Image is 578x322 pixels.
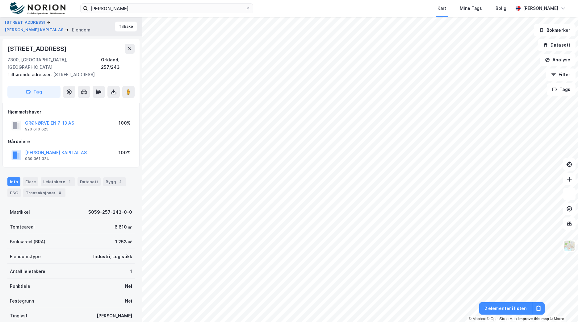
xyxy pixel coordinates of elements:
div: Festegrunn [10,297,34,305]
button: Tag [7,86,61,98]
div: Industri, Logistikk [93,253,132,260]
div: [PERSON_NAME] [523,5,558,12]
div: Kart [438,5,446,12]
div: Kontrollprogram for chat [547,292,578,322]
div: 100% [119,149,131,156]
div: Leietakere [41,177,75,186]
iframe: Chat Widget [547,292,578,322]
a: OpenStreetMap [487,317,517,321]
div: [PERSON_NAME] [97,312,132,320]
div: Tinglyst [10,312,27,320]
img: Z [563,240,575,252]
div: Tomteareal [10,223,35,231]
button: Analyse [540,54,576,66]
button: Tilbake [115,22,137,31]
div: ESG [7,188,21,197]
div: Mine Tags [460,5,482,12]
button: Datasett [538,39,576,51]
div: 5059-257-243-0-0 [88,208,132,216]
div: 1 [66,179,73,185]
div: Orkland, 257/243 [101,56,135,71]
div: 100% [119,119,131,127]
div: 7300, [GEOGRAPHIC_DATA], [GEOGRAPHIC_DATA] [7,56,101,71]
img: norion-logo.80e7a08dc31c2e691866.png [10,2,65,15]
div: [STREET_ADDRESS] [7,44,68,54]
div: Antall leietakere [10,268,45,275]
button: Filter [546,68,576,81]
div: Gårdeiere [8,138,134,145]
div: 939 361 324 [25,156,49,161]
div: Bruksareal (BRA) [10,238,45,246]
div: 6 610 ㎡ [115,223,132,231]
div: Nei [125,297,132,305]
button: Tags [547,83,576,96]
a: Mapbox [469,317,486,321]
div: Matrikkel [10,208,30,216]
a: Improve this map [518,317,549,321]
div: 4 [117,179,124,185]
div: 8 [57,190,63,196]
div: Transaksjoner [23,188,65,197]
input: Søk på adresse, matrikkel, gårdeiere, leietakere eller personer [88,4,245,13]
div: Bolig [496,5,506,12]
span: Tilhørende adresser: [7,72,53,77]
div: Bygg [103,177,126,186]
button: Bokmerker [534,24,576,36]
div: Eiere [23,177,38,186]
button: [STREET_ADDRESS] [5,19,47,26]
div: Info [7,177,20,186]
div: Eiendom [72,26,90,34]
button: 2 elementer i listen [479,302,532,315]
div: Eiendomstype [10,253,41,260]
div: 1 253 ㎡ [115,238,132,246]
div: Datasett [77,177,101,186]
div: Nei [125,283,132,290]
div: Hjemmelshaver [8,108,134,116]
div: [STREET_ADDRESS] [7,71,130,78]
button: [PERSON_NAME] KAPITAL AS [5,27,65,33]
div: 1 [130,268,132,275]
div: 920 610 625 [25,127,48,132]
div: Punktleie [10,283,30,290]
